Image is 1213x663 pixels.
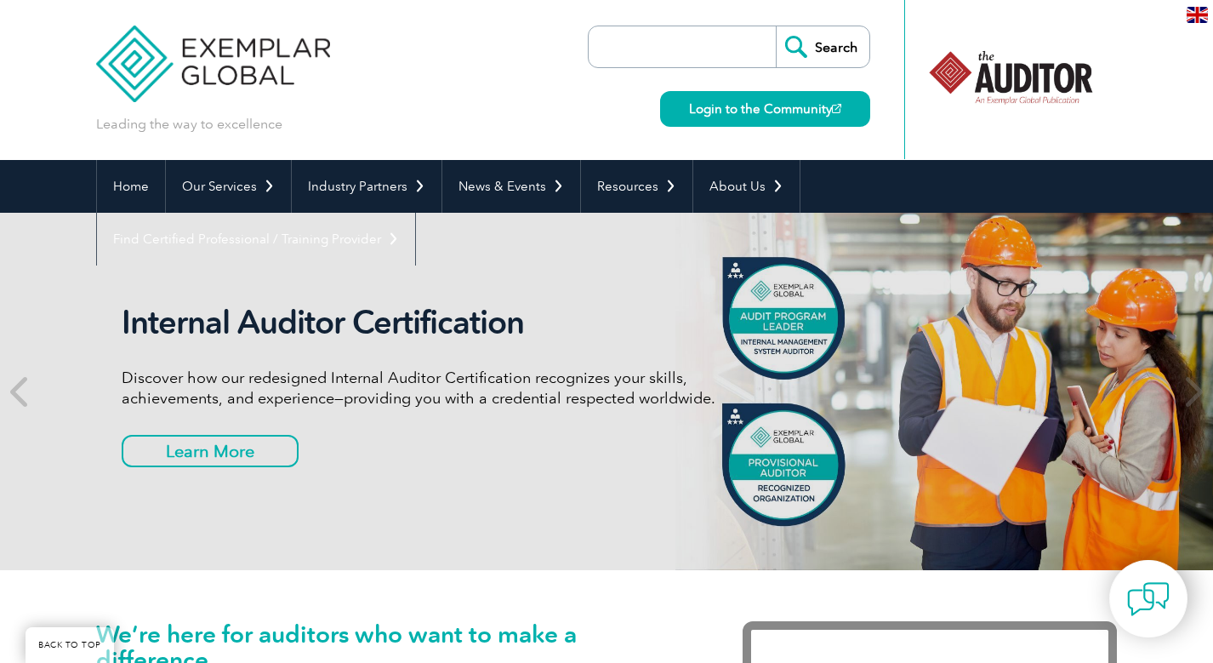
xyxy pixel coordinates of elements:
a: Learn More [122,435,299,467]
p: Leading the way to excellence [96,115,282,134]
a: BACK TO TOP [26,627,114,663]
img: en [1187,7,1208,23]
a: Home [97,160,165,213]
a: Industry Partners [292,160,441,213]
a: Login to the Community [660,91,870,127]
h2: Internal Auditor Certification [122,303,760,342]
a: News & Events [442,160,580,213]
img: open_square.png [832,104,841,113]
img: contact-chat.png [1127,578,1170,620]
a: Our Services [166,160,291,213]
a: Find Certified Professional / Training Provider [97,213,415,266]
a: Resources [581,160,692,213]
input: Search [776,26,869,67]
a: About Us [693,160,800,213]
p: Discover how our redesigned Internal Auditor Certification recognizes your skills, achievements, ... [122,368,760,409]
